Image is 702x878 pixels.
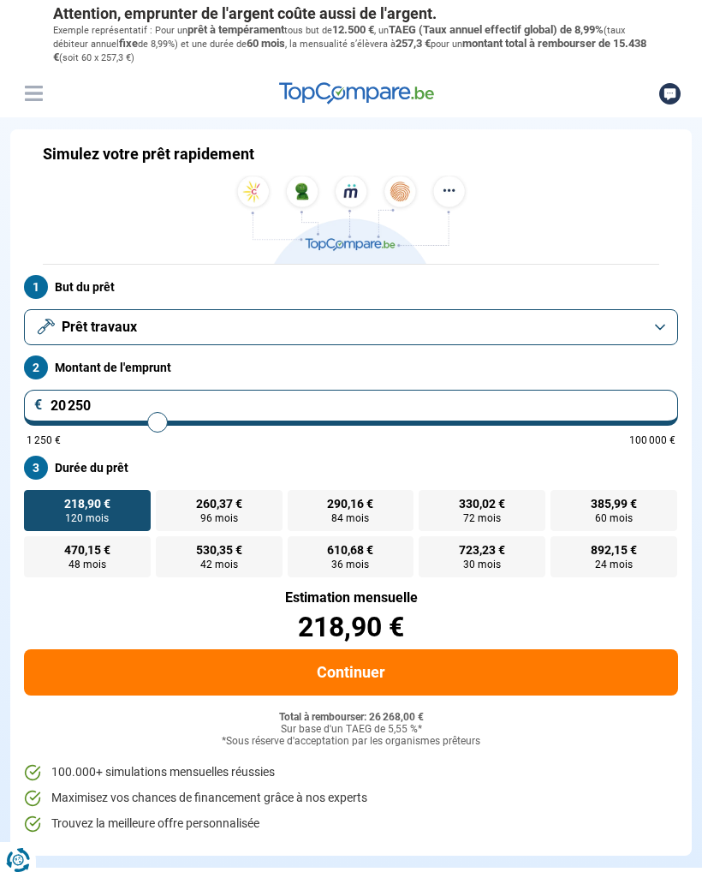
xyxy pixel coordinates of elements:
[24,613,678,641] div: 218,90 €
[396,37,431,50] span: 257,3 €
[64,498,110,510] span: 218,90 €
[24,712,678,724] div: Total à rembourser: 26 268,00 €
[279,82,434,105] img: TopCompare
[65,513,109,523] span: 120 mois
[196,498,242,510] span: 260,37 €
[331,513,369,523] span: 84 mois
[24,790,678,807] li: Maximisez vos chances de financement grâce à nos experts
[459,498,505,510] span: 330,02 €
[459,544,505,556] span: 723,23 €
[24,649,678,696] button: Continuer
[200,513,238,523] span: 96 mois
[24,724,678,736] div: Sur base d'un TAEG de 5,55 %*
[327,498,373,510] span: 290,16 €
[24,309,678,345] button: Prêt travaux
[24,591,678,605] div: Estimation mensuelle
[187,23,284,36] span: prêt à tempérament
[629,435,675,445] span: 100 000 €
[53,4,649,23] p: Attention, emprunter de l'argent coûte aussi de l'argent.
[463,513,501,523] span: 72 mois
[196,544,242,556] span: 530,35 €
[327,544,373,556] span: 610,68 €
[331,559,369,570] span: 36 mois
[34,398,43,412] span: €
[591,498,637,510] span: 385,99 €
[43,145,254,164] h1: Simulez votre prêt rapidement
[463,559,501,570] span: 30 mois
[591,544,637,556] span: 892,15 €
[595,513,633,523] span: 60 mois
[21,81,46,106] button: Menu
[62,318,137,337] span: Prêt travaux
[24,764,678,781] li: 100.000+ simulations mensuelles réussies
[119,37,138,50] span: fixe
[332,23,374,36] span: 12.500 €
[64,544,110,556] span: 470,15 €
[53,23,649,65] p: Exemple représentatif : Pour un tous but de , un (taux débiteur annuel de 8,99%) et une durée de ...
[24,275,678,299] label: But du prêt
[595,559,633,570] span: 24 mois
[24,736,678,748] div: *Sous réserve d'acceptation par les organismes prêteurs
[24,456,678,480] label: Durée du prêt
[200,559,238,570] span: 42 mois
[247,37,285,50] span: 60 mois
[68,559,106,570] span: 48 mois
[231,176,471,264] img: TopCompare.be
[24,355,678,379] label: Montant de l'emprunt
[389,23,604,36] span: TAEG (Taux annuel effectif global) de 8,99%
[27,435,61,445] span: 1 250 €
[53,37,646,63] span: montant total à rembourser de 15.438 €
[24,815,678,833] li: Trouvez la meilleure offre personnalisée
